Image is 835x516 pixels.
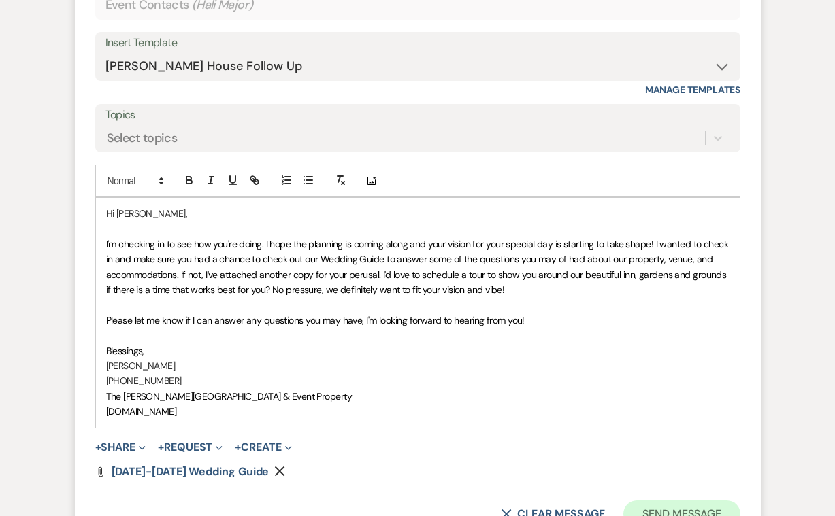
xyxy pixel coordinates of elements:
a: [DATE]-[DATE] Wedding Guide [112,466,269,477]
span: I'm checking in to see how you're doing. I hope the planning is coming along and your vision for ... [106,238,731,296]
button: Share [95,442,146,453]
span: Blessings, [106,345,144,357]
label: Topics [105,105,730,125]
span: + [95,442,101,453]
span: The [PERSON_NAME][GEOGRAPHIC_DATA] & Event Property [106,390,352,402]
span: [DOMAIN_NAME] [106,405,177,417]
span: Please let me know if I can answer any questions you may have, I'm l [106,314,381,326]
p: [PHONE_NUMBER] [106,373,730,388]
span: + [158,442,164,453]
div: Select topics [107,129,178,148]
p: Hi [PERSON_NAME], [106,206,730,221]
button: Create [235,442,291,453]
a: Manage Templates [645,84,740,96]
span: [DATE]-[DATE] Wedding Guide [112,464,269,479]
p: [PERSON_NAME] [106,358,730,373]
button: Request [158,442,223,453]
span: ooking forward to hearing from you! [380,314,524,326]
div: Insert Template [105,33,730,53]
span: + [235,442,241,453]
